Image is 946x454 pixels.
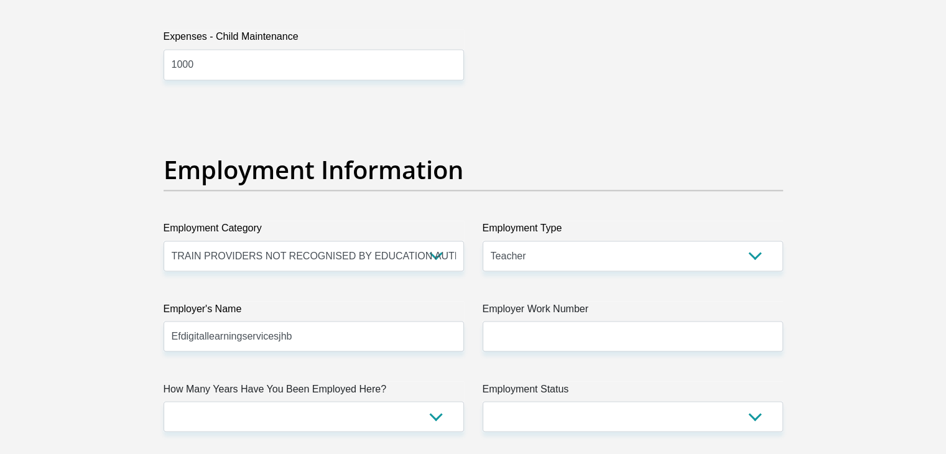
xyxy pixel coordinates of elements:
[164,49,464,80] input: Expenses - Child Maintenance
[164,381,464,401] label: How Many Years Have You Been Employed Here?
[164,321,464,351] input: Employer's Name
[483,321,783,351] input: Employer Work Number
[164,155,783,185] h2: Employment Information
[164,221,464,241] label: Employment Category
[164,301,464,321] label: Employer's Name
[483,381,783,401] label: Employment Status
[483,221,783,241] label: Employment Type
[164,29,464,49] label: Expenses - Child Maintenance
[483,301,783,321] label: Employer Work Number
